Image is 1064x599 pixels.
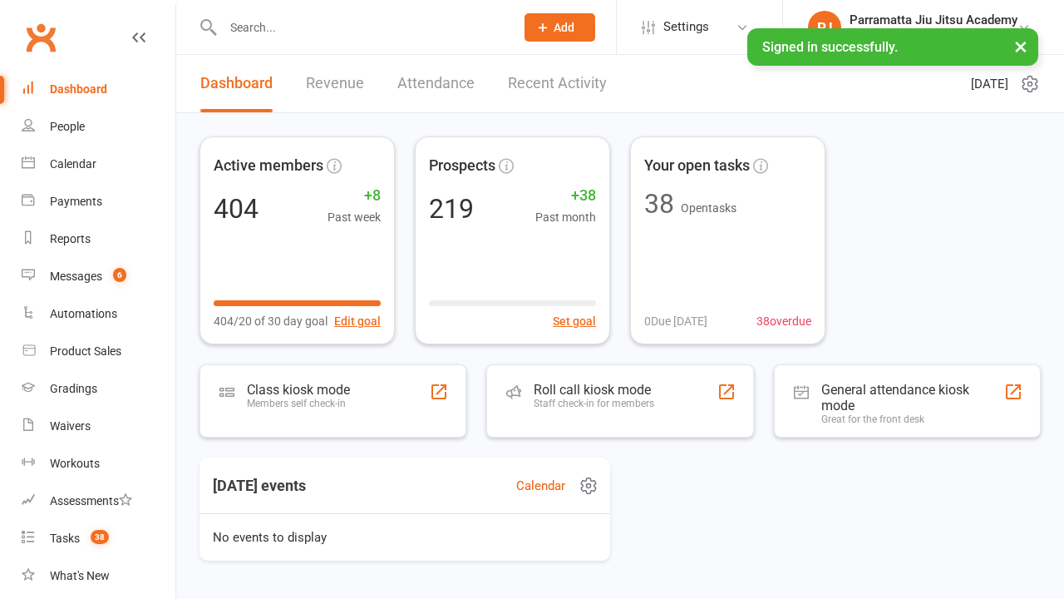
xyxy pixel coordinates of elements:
span: Open tasks [681,201,736,215]
div: General attendance kiosk mode [821,382,1004,413]
a: Revenue [306,55,364,112]
a: Tasks 38 [22,520,175,557]
div: Workouts [50,457,100,470]
a: Product Sales [22,333,175,370]
span: Add [554,21,574,34]
div: PJ [808,11,841,44]
span: Settings [663,8,709,46]
div: 219 [429,196,474,222]
span: 404/20 of 30 day goal [214,312,328,330]
div: 404 [214,196,259,222]
span: +38 [535,184,596,208]
span: Your open tasks [644,154,750,178]
a: Reports [22,220,175,258]
span: Signed in successfully. [762,39,898,55]
div: No events to display [193,514,617,561]
button: Set goal [553,312,596,330]
div: Staff check-in for members [534,398,654,409]
button: Edit goal [334,312,381,330]
div: Messages [50,270,102,283]
a: What's New [22,557,175,595]
span: 38 overdue [756,312,811,330]
div: Assessments [50,494,132,507]
a: Calendar [516,476,565,496]
div: Parramatta Jiu Jitsu Academy [850,12,1017,27]
div: What's New [50,569,110,582]
div: People [50,120,85,133]
a: Dashboard [200,55,273,112]
input: Search... [218,16,503,39]
div: Payments [50,195,102,208]
span: [DATE] [971,74,1008,94]
div: Members self check-in [247,398,350,409]
div: Waivers [50,419,91,433]
a: Payments [22,183,175,220]
span: 0 Due [DATE] [644,312,707,330]
h3: [DATE] events [199,471,319,501]
button: × [1006,28,1036,64]
a: Workouts [22,445,175,483]
div: Class kiosk mode [247,382,350,398]
div: Dashboard [50,82,107,96]
a: Dashboard [22,71,175,108]
a: Attendance [397,55,475,112]
a: Automations [22,295,175,333]
span: Past month [535,208,596,226]
div: Parramatta Jiu Jitsu Academy [850,27,1017,42]
a: Calendar [22,146,175,183]
a: Gradings [22,370,175,408]
span: 6 [113,268,126,282]
span: 38 [91,530,109,544]
div: Tasks [50,532,80,545]
a: Assessments [22,483,175,520]
span: Prospects [429,154,495,178]
div: Reports [50,232,91,245]
div: Automations [50,307,117,320]
a: Recent Activity [508,55,607,112]
div: Gradings [50,382,97,395]
div: Calendar [50,157,96,171]
span: +8 [328,184,381,208]
div: 38 [644,191,674,217]
div: Product Sales [50,344,121,358]
a: Waivers [22,408,175,445]
span: Past week [328,208,381,226]
a: Messages 6 [22,258,175,295]
div: Great for the front desk [821,413,1004,425]
span: Active members [214,154,323,178]
div: Roll call kiosk mode [534,382,654,398]
a: People [22,108,175,146]
button: Add [525,13,595,42]
a: Clubworx [20,17,62,58]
